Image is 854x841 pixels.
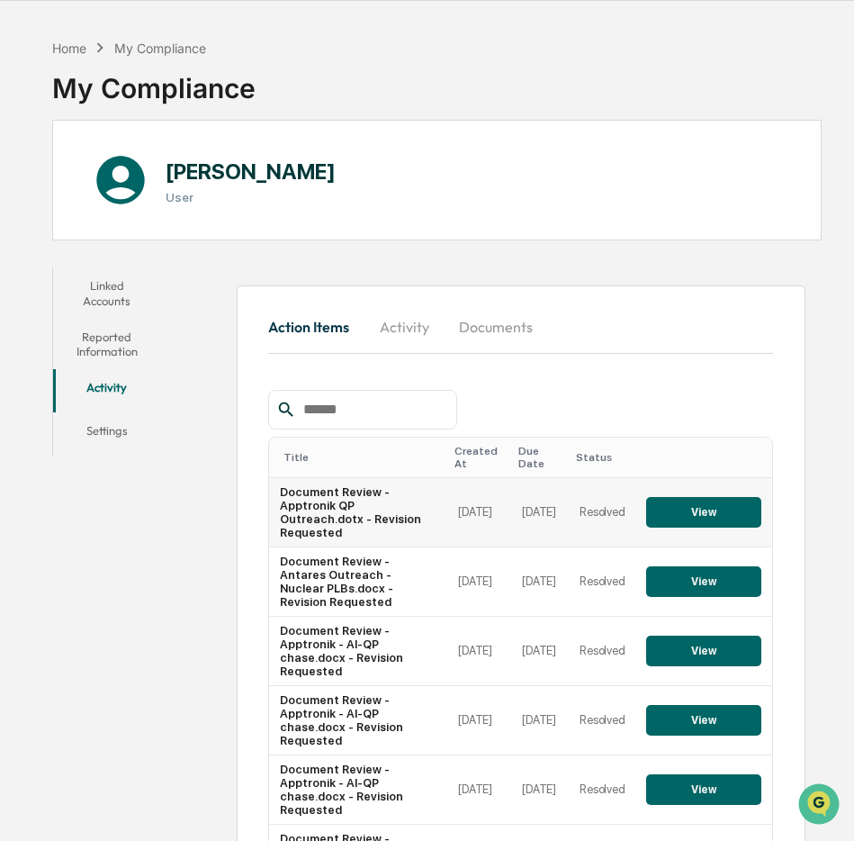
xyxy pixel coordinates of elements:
[447,547,511,617] td: [DATE]
[445,305,547,348] button: Documents
[269,478,447,547] td: Document Review - Apptronik QP Outreach.dotx - Revision Requested
[306,143,328,165] button: Start new chat
[123,220,230,252] a: 🗄️Attestations
[646,782,761,796] a: View
[52,58,256,104] div: My Compliance
[52,41,86,56] div: Home
[36,261,113,279] span: Data Lookup
[511,617,569,686] td: [DATE]
[18,38,328,67] p: How can we help?
[646,713,761,727] a: View
[179,305,218,319] span: Pylon
[364,305,445,348] button: Activity
[269,686,447,755] td: Document Review - Apptronik - AI-QP chase.docx - Revision Requested
[569,547,635,617] td: Resolved
[269,617,447,686] td: Document Review - Apptronik - AI-QP chase.docx - Revision Requested
[268,305,773,348] div: secondary tabs example
[53,267,160,319] button: Linked Accounts
[447,755,511,825] td: [DATE]
[646,644,761,657] a: View
[36,227,116,245] span: Preclearance
[53,319,160,370] button: Reported Information
[130,229,145,243] div: 🗄️
[18,138,50,170] img: 1746055101610-c473b297-6a78-478c-a979-82029cc54cd1
[646,505,761,519] a: View
[447,686,511,755] td: [DATE]
[569,617,635,686] td: Resolved
[114,41,206,56] div: My Compliance
[511,478,569,547] td: [DATE]
[148,227,223,245] span: Attestations
[61,138,295,156] div: Start new chat
[53,369,160,412] button: Activity
[11,220,123,252] a: 🖐️Preclearance
[646,774,761,805] button: View
[283,451,440,464] div: Toggle SortBy
[646,566,761,597] button: View
[269,755,447,825] td: Document Review - Apptronik - AI-QP chase.docx - Revision Requested
[166,190,336,204] h3: User
[569,686,635,755] td: Resolved
[11,254,121,286] a: 🔎Data Lookup
[61,156,228,170] div: We're available if you need us!
[511,547,569,617] td: [DATE]
[269,547,447,617] td: Document Review - Antares Outreach - Nuclear PLBs.docx - Revision Requested
[569,478,635,547] td: Resolved
[646,497,761,528] button: View
[646,705,761,736] button: View
[268,305,364,348] button: Action Items
[650,451,765,464] div: Toggle SortBy
[454,445,504,470] div: Toggle SortBy
[53,267,160,456] div: secondary tabs example
[447,478,511,547] td: [DATE]
[646,636,761,666] button: View
[18,229,32,243] div: 🖐️
[569,755,635,825] td: Resolved
[576,451,628,464] div: Toggle SortBy
[511,755,569,825] td: [DATE]
[127,304,218,319] a: Powered byPylon
[511,686,569,755] td: [DATE]
[166,158,336,185] h1: [PERSON_NAME]
[53,412,160,456] button: Settings
[18,263,32,277] div: 🔎
[447,617,511,686] td: [DATE]
[646,574,761,588] a: View
[518,445,562,470] div: Toggle SortBy
[796,782,845,830] iframe: Open customer support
